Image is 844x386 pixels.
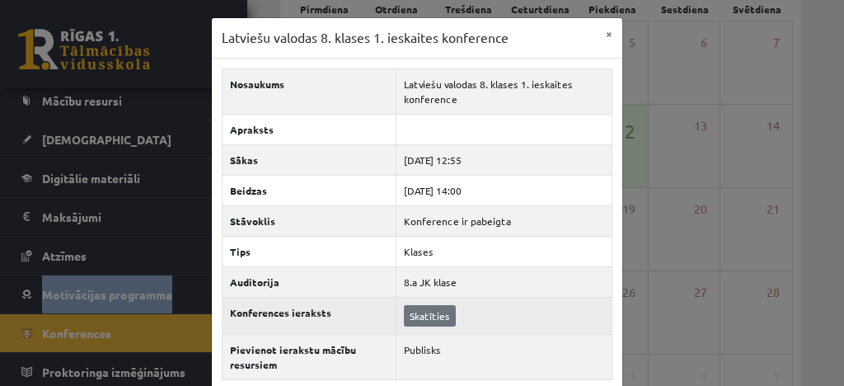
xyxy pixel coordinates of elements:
[223,297,396,334] th: Konferences ieraksts
[223,236,396,266] th: Tips
[396,205,612,236] td: Konference ir pabeigta
[396,144,612,175] td: [DATE] 12:55
[396,175,612,205] td: [DATE] 14:00
[396,334,612,379] td: Publisks
[404,305,456,327] a: Skatīties
[223,205,396,236] th: Stāvoklis
[222,28,509,48] h3: Latviešu valodas 8. klases 1. ieskaites konference
[223,175,396,205] th: Beidzas
[223,144,396,175] th: Sākas
[396,266,612,297] td: 8.a JK klase
[396,68,612,114] td: Latviešu valodas 8. klases 1. ieskaites konference
[223,68,396,114] th: Nosaukums
[223,266,396,297] th: Auditorija
[223,114,396,144] th: Apraksts
[396,236,612,266] td: Klases
[596,18,622,49] button: ×
[223,334,396,379] th: Pievienot ierakstu mācību resursiem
